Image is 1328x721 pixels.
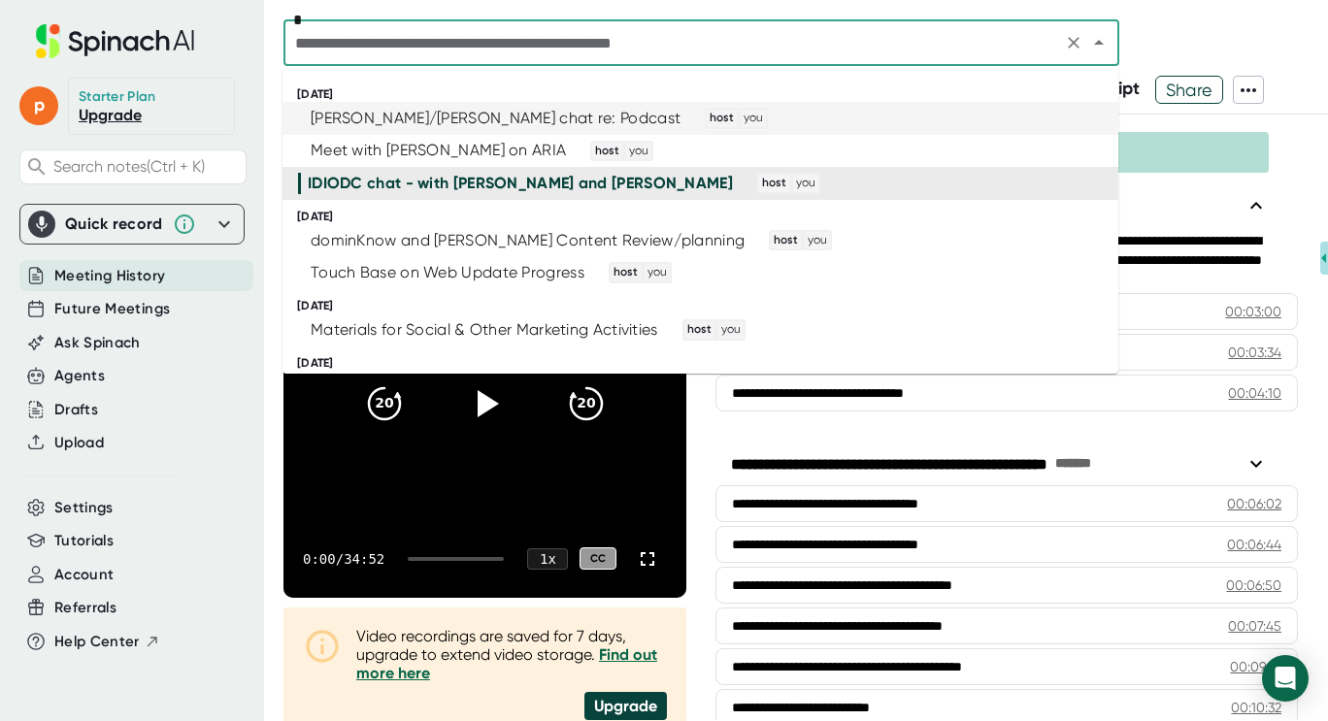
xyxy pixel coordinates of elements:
div: Open Intercom Messenger [1262,655,1309,702]
button: Meeting History [54,265,165,287]
div: [DATE] [297,299,1118,313]
div: 00:03:00 [1225,302,1281,321]
span: you [645,264,670,281]
div: 00:03:34 [1228,343,1281,362]
div: dominKnow and [PERSON_NAME] Content Review/planning [311,231,745,250]
span: host [684,321,714,339]
span: host [771,232,801,249]
a: Upgrade [79,106,142,124]
div: 00:06:44 [1227,535,1281,554]
span: Search notes (Ctrl + K) [53,157,205,176]
button: Clear [1060,29,1087,56]
button: Agents [54,365,105,387]
div: Quick record [28,205,236,244]
button: Future Meetings [54,298,170,320]
div: 00:06:50 [1226,575,1281,595]
span: p [19,86,58,125]
div: 00:07:45 [1228,616,1281,636]
button: Help Center [54,631,160,653]
span: host [592,143,622,160]
button: Upload [54,432,104,454]
span: you [805,232,830,249]
div: [PERSON_NAME]/[PERSON_NAME] chat re: Podcast [311,109,681,128]
div: 00:04:10 [1228,383,1281,403]
button: Referrals [54,597,116,619]
button: Tutorials [54,530,114,552]
div: 00:06:02 [1227,494,1281,513]
button: Share [1155,76,1224,104]
button: Settings [54,497,114,519]
button: Ask Spinach [54,332,141,354]
span: you [718,321,744,339]
span: host [759,175,789,192]
span: Help Center [54,631,140,653]
button: Account [54,564,114,586]
div: CC [580,547,616,570]
div: Materials for Social & Other Marketing Activities [311,320,658,340]
span: you [741,110,766,127]
span: Share [1156,73,1223,107]
div: 1 x [527,548,568,570]
span: you [626,143,651,160]
span: host [611,264,641,281]
div: [DATE] [297,356,1118,371]
div: Quick record [65,214,163,234]
div: [DATE] [297,210,1118,224]
div: 0:00 / 34:52 [303,551,384,567]
div: [DATE] [297,87,1118,102]
div: Upgrade [584,692,667,720]
a: Find out more here [356,645,657,682]
span: host [707,110,737,127]
button: Close [1085,29,1112,56]
div: 00:09:51 [1230,657,1281,676]
div: Meet with [PERSON_NAME] on ARIA [311,141,566,160]
div: IDIODC chat - with [PERSON_NAME] and [PERSON_NAME] [308,174,733,193]
div: Video recordings are saved for 7 days, upgrade to extend video storage. [356,627,667,682]
div: Starter Plan [79,88,156,106]
span: you [793,175,818,192]
div: 00:10:32 [1231,698,1281,717]
div: Touch Base on Web Update Progress [311,263,584,282]
button: Drafts [54,399,98,421]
